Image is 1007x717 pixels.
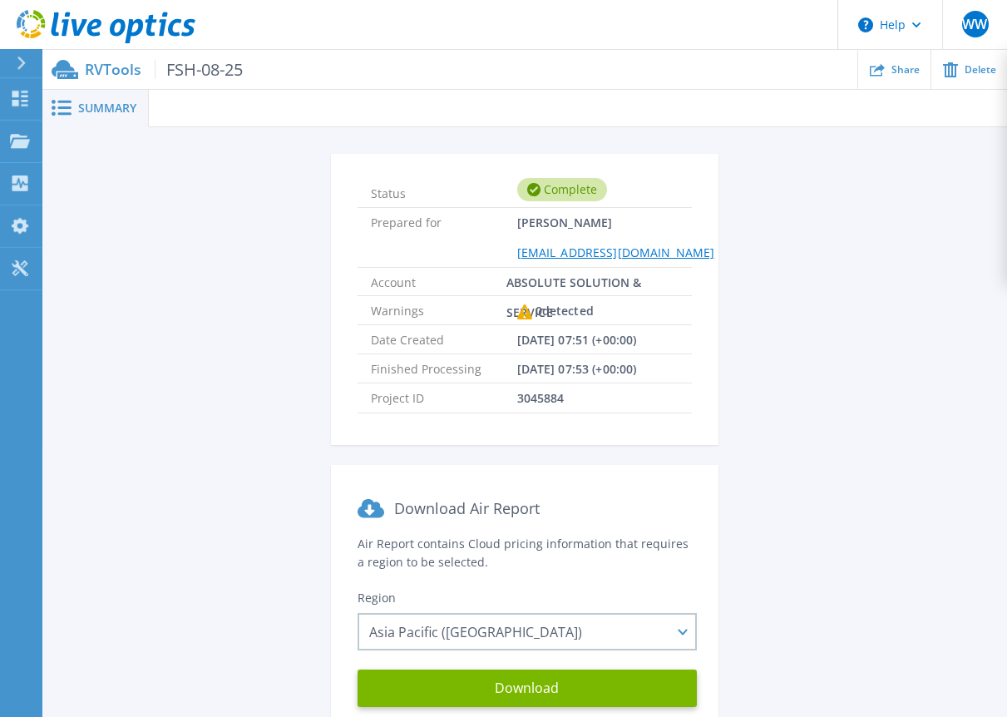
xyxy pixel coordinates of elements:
[371,354,517,383] span: Finished Processing
[517,208,715,266] span: [PERSON_NAME]
[517,383,565,412] span: 3045884
[517,354,637,383] span: [DATE] 07:53 (+00:00)
[371,179,517,200] span: Status
[962,17,987,31] span: WW
[394,498,540,518] span: Download Air Report
[517,245,715,260] a: [EMAIL_ADDRESS][DOMAIN_NAME]
[358,670,697,707] button: Download
[506,268,679,295] span: ABSOLUTE SOLUTION & SERVICE
[517,178,607,201] div: Complete
[358,613,697,650] div: Asia Pacific ([GEOGRAPHIC_DATA])
[371,325,517,354] span: Date Created
[371,208,517,266] span: Prepared for
[371,383,517,412] span: Project ID
[358,590,396,606] span: Region
[891,65,920,75] span: Share
[517,325,637,354] span: [DATE] 07:51 (+00:00)
[155,60,243,79] span: FSH-08-25
[78,102,136,114] span: Summary
[517,296,594,326] div: 0 detected
[85,60,243,79] p: RVTools
[371,268,506,295] span: Account
[371,296,517,324] span: Warnings
[965,65,996,75] span: Delete
[358,536,689,570] span: Air Report contains Cloud pricing information that requires a region to be selected.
